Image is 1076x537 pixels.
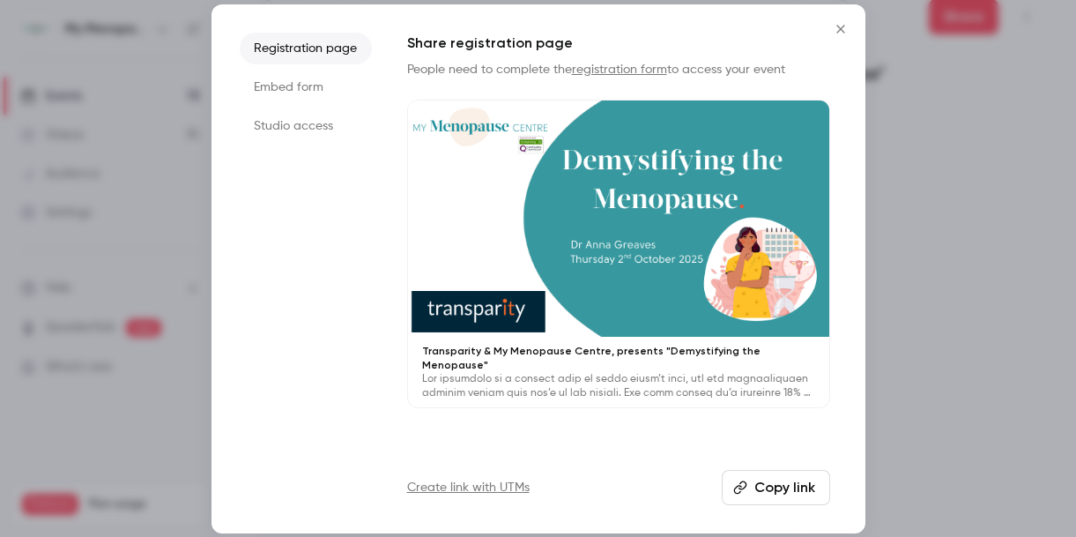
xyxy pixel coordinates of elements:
li: Registration page [240,33,372,64]
p: Transparity & My Menopause Centre, presents "Demystifying the Menopause" [422,344,815,372]
p: People need to complete the to access your event [407,61,830,78]
button: Copy link [722,470,830,505]
h1: Share registration page [407,33,830,54]
button: Close [823,11,858,47]
a: registration form [572,63,667,76]
a: Create link with UTMs [407,479,530,496]
li: Studio access [240,110,372,142]
li: Embed form [240,71,372,103]
p: Lor ipsumdolo si a consect adip el seddo eiusm’t inci, utl etd magnaaliquaen adminim veniam quis ... [422,372,815,400]
a: Transparity & My Menopause Centre, presents "Demystifying the Menopause"Lor ipsumdolo si a consec... [407,100,830,409]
